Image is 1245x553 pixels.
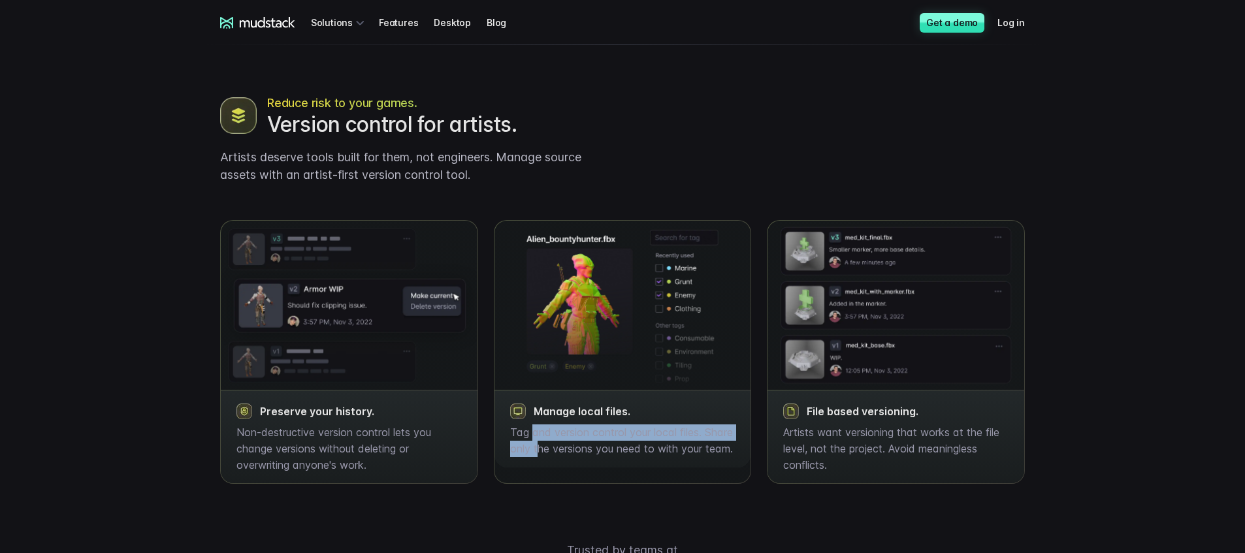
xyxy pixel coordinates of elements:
img: magnifying glass icon [783,403,799,419]
p: Artists want versioning that works at the file level, not the project. Avoid meaningless conflicts. [783,424,1009,473]
h3: File based versioning. [807,405,1009,418]
a: mudstack logo [220,17,295,29]
p: Tag and version control your local files. Share only the versions you need to with your team. [510,424,736,457]
img: shield and lock icon [236,403,252,419]
input: Work with outsourced artists? [3,237,12,245]
a: Blog [487,10,522,35]
a: Log in [997,10,1041,35]
span: Art team size [218,108,279,119]
h3: Manage local files. [534,405,736,418]
a: Get a demo [920,13,984,33]
img: Boots model in normals, UVs and wireframe [220,97,257,134]
a: Features [379,10,434,35]
h3: Preserve your history. [260,405,462,418]
img: Boots model in normals, UVs and wireframe [494,221,751,390]
div: Solutions [311,10,368,35]
h2: Version control for artists. [267,112,612,138]
span: Work with outsourced artists? [15,236,152,247]
span: Last name [218,1,267,12]
img: magnifying glass icon [510,403,526,419]
span: Reduce risk to your games. [267,94,417,112]
p: Non-destructive version control lets you change versions without deleting or overwriting anyone's... [236,424,462,473]
img: Boots model in normals, UVs and wireframe [221,221,477,390]
img: Boots model in normals, UVs and wireframe [768,221,1024,390]
a: Desktop [434,10,487,35]
p: Artists deserve tools built for them, not engineers. Manage source assets with an artist-first ve... [220,148,612,183]
span: Job title [218,54,254,65]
